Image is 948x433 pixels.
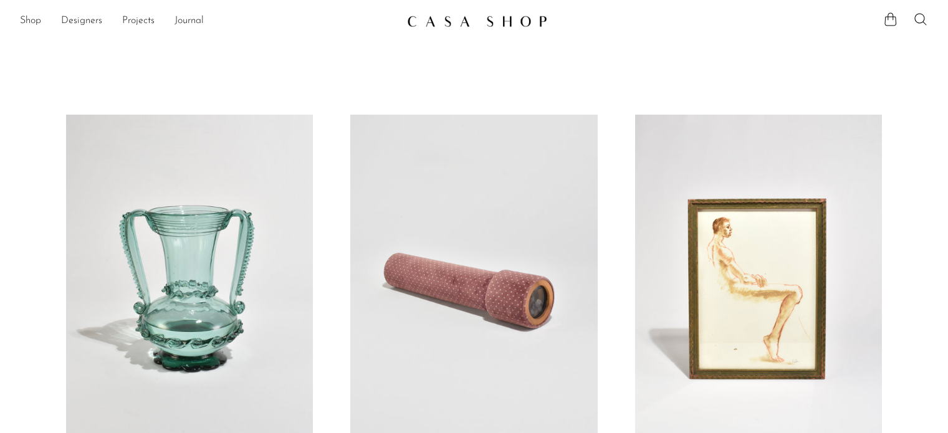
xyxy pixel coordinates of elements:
[122,13,155,29] a: Projects
[20,11,397,32] nav: Desktop navigation
[20,11,397,32] ul: NEW HEADER MENU
[175,13,204,29] a: Journal
[61,13,102,29] a: Designers
[20,13,41,29] a: Shop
